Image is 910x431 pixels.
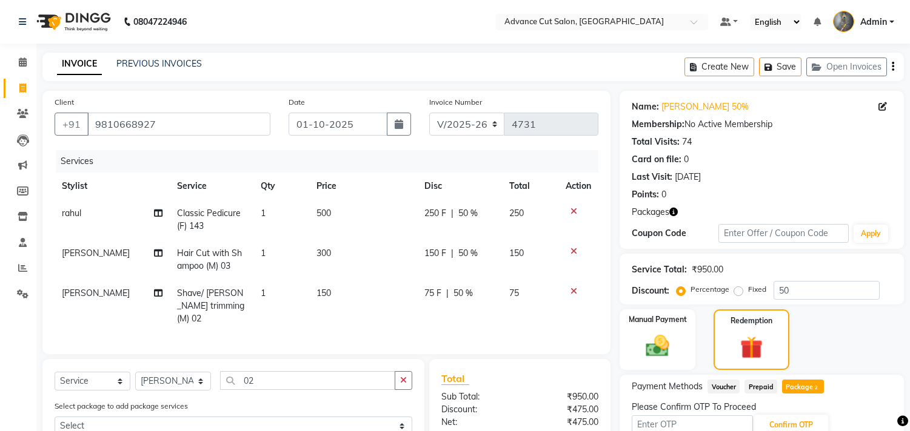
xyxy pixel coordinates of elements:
span: 250 F [424,207,446,220]
span: 50 % [453,287,473,300]
div: No Active Membership [632,118,892,131]
label: Client [55,97,74,108]
div: Sub Total: [432,390,520,403]
div: Membership: [632,118,684,131]
span: | [451,247,453,260]
span: Voucher [708,380,740,393]
div: Name: [632,100,659,113]
th: Stylist [55,173,170,200]
label: Fixed [748,284,766,295]
button: Create New [684,58,754,76]
th: Qty [253,173,309,200]
span: 1 [261,208,266,219]
div: 74 [682,136,692,148]
span: Package [782,380,824,393]
input: Enter Offer / Coupon Code [718,224,848,243]
span: 250 [509,208,524,219]
span: 50 % [458,247,478,260]
span: | [446,287,449,300]
div: Net: [432,416,520,429]
th: Total [502,173,559,200]
button: +91 [55,113,89,136]
span: 500 [316,208,331,219]
img: logo [31,5,114,39]
div: [DATE] [675,171,701,183]
label: Percentage [691,284,729,295]
div: ₹475.00 [520,416,608,429]
span: Admin [860,16,887,28]
span: Total [441,372,469,385]
div: Discount: [432,403,520,416]
img: _gift.svg [733,334,769,361]
input: Search by Name/Mobile/Email/Code [87,113,270,136]
label: Select package to add package services [55,401,188,412]
label: Manual Payment [629,314,687,325]
div: Card on file: [632,153,681,166]
span: Prepaid [744,380,777,393]
span: 150 F [424,247,446,260]
span: 1 [261,248,266,258]
span: 75 F [424,287,441,300]
div: Points: [632,188,659,201]
a: INVOICE [57,53,102,75]
span: 75 [509,288,519,298]
span: [PERSON_NAME] [62,248,130,258]
div: Coupon Code [632,227,718,240]
span: 300 [316,248,331,258]
span: rahul [62,208,81,219]
th: Price [309,173,417,200]
th: Service [170,173,253,200]
span: 1 [261,288,266,298]
span: Packages [632,206,669,219]
div: Services [56,150,607,173]
span: [PERSON_NAME] [62,288,130,298]
span: Hair Cut with Shampoo (M) 03 [177,248,242,271]
div: 0 [661,188,666,201]
span: 50 % [458,207,478,220]
div: Discount: [632,285,669,297]
div: ₹950.00 [692,263,723,276]
div: ₹950.00 [520,390,608,403]
div: Please Confirm OTP To Proceed [632,401,892,413]
img: _cash.svg [638,332,677,360]
label: Date [289,97,305,108]
input: Search or Scan [220,371,395,390]
div: 0 [684,153,689,166]
span: Payment Methods [632,380,703,393]
div: Last Visit: [632,171,672,183]
b: 08047224946 [133,5,187,39]
div: Service Total: [632,263,687,276]
a: PREVIOUS INVOICES [116,58,202,69]
label: Invoice Number [429,97,482,108]
span: | [451,207,453,220]
th: Action [558,173,598,200]
button: Open Invoices [806,58,887,76]
label: Redemption [731,315,772,326]
span: Classic Pedicure (F) 143 [177,208,241,231]
button: Save [759,58,801,76]
span: 150 [316,288,331,298]
img: Admin [833,11,854,32]
a: [PERSON_NAME] 50% [661,100,749,113]
div: Total Visits: [632,136,680,148]
div: ₹475.00 [520,403,608,416]
span: 150 [509,248,524,258]
th: Disc [417,173,502,200]
button: Apply [854,225,888,243]
span: 2 [813,384,820,392]
span: Shave/ [PERSON_NAME] trimming (M) 02 [177,288,244,324]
